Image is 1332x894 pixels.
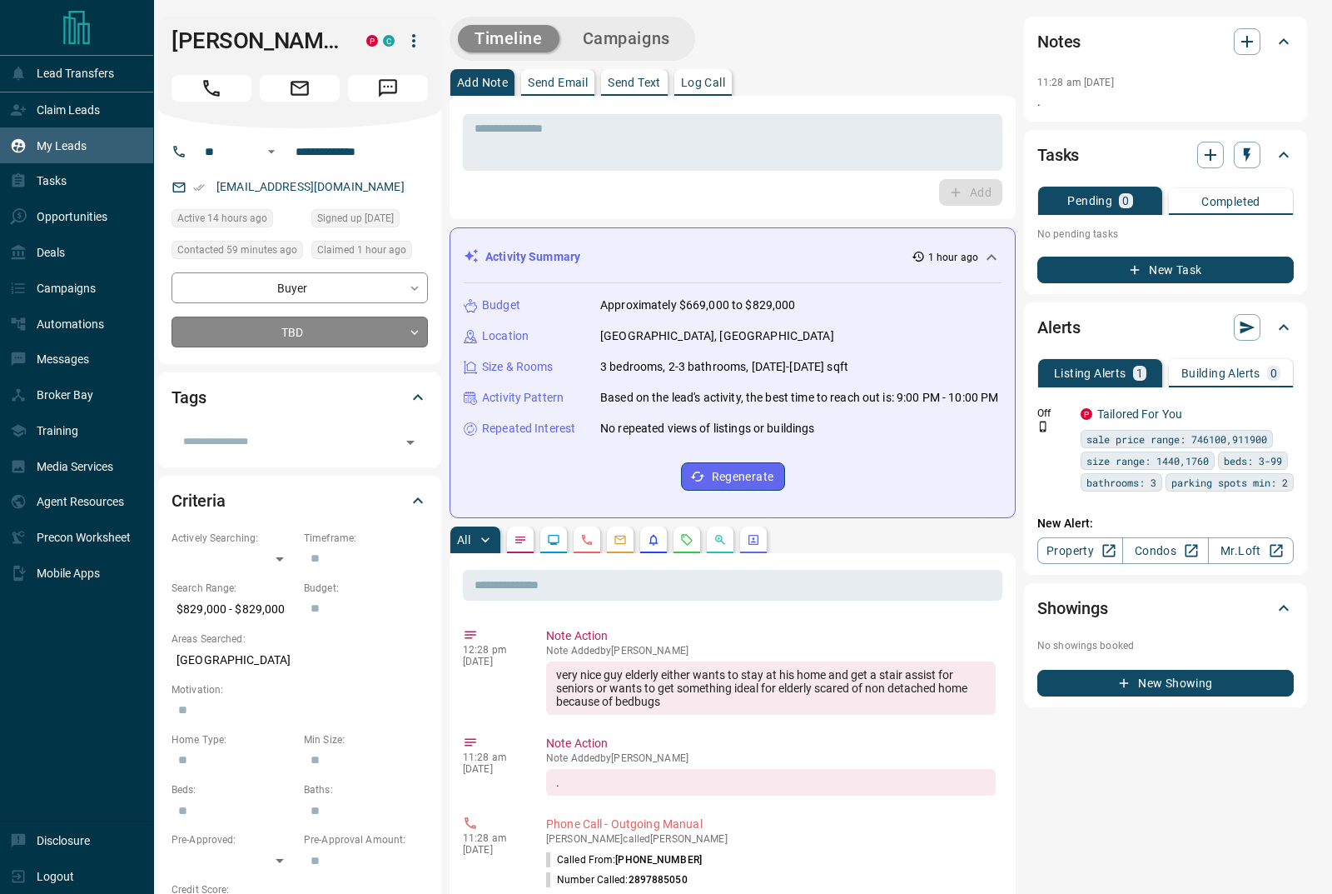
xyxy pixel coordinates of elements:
svg: Listing Alerts [647,533,660,547]
div: Criteria [171,481,428,521]
p: 11:28 am [DATE] [1037,77,1114,88]
p: Pre-Approved: [171,832,296,847]
p: Listing Alerts [1054,367,1126,379]
p: [DATE] [463,844,521,856]
span: parking spots min: 2 [1171,474,1288,491]
svg: Push Notification Only [1037,421,1049,432]
button: New Task [1037,257,1294,283]
p: 1 [1136,367,1143,379]
svg: Lead Browsing Activity [547,533,560,547]
svg: Notes [514,533,527,547]
button: Open [261,142,281,162]
span: Signed up [DATE] [317,210,394,227]
p: 0 [1270,367,1277,379]
p: No repeated views of listings or buildings [600,420,815,437]
p: [GEOGRAPHIC_DATA], [GEOGRAPHIC_DATA] [600,327,834,345]
p: Budget [482,297,520,314]
a: Tailored For You [1097,407,1182,421]
button: New Showing [1037,670,1294,697]
p: 11:28 am [463,832,521,844]
div: Activity Summary1 hour ago [464,242,1001,272]
svg: Requests [680,533,693,547]
p: Activity Summary [485,248,580,266]
div: TBD [171,317,428,347]
p: Beds: [171,782,296,797]
p: Pending [1067,195,1112,207]
div: Notes [1037,22,1294,62]
p: [DATE] [463,763,521,775]
p: Based on the lead's activity, the best time to reach out is: 9:00 PM - 10:00 PM [600,389,998,407]
p: No pending tasks [1037,222,1294,247]
p: Areas Searched: [171,632,428,647]
a: Condos [1122,537,1208,564]
span: 2897885050 [629,874,688,886]
p: Number Called: [546,872,688,887]
button: Timeline [458,25,559,52]
div: Tasks [1037,135,1294,175]
div: Thu Sep 11 2025 [171,209,303,232]
svg: Email Verified [193,182,205,193]
p: Completed [1201,196,1260,207]
h2: Tags [171,384,206,411]
p: Search Range: [171,581,296,596]
span: Message [348,75,428,102]
p: Add Note [457,77,508,88]
div: Sat Aug 02 2025 [311,209,428,232]
p: 1 hour ago [928,250,978,265]
svg: Opportunities [713,533,727,547]
span: Claimed 1 hour ago [317,242,406,258]
p: . [1037,93,1294,111]
span: sale price range: 746100,911900 [1086,431,1267,447]
p: Note Action [546,735,996,752]
p: [DATE] [463,656,521,667]
span: bathrooms: 3 [1086,474,1156,491]
p: 0 [1122,195,1129,207]
span: Active 14 hours ago [177,210,267,227]
p: Called From: [546,852,702,867]
p: [PERSON_NAME] called [PERSON_NAME] [546,833,996,845]
p: Approximately $669,000 to $829,000 [600,297,795,314]
p: Location [482,327,529,345]
p: Budget: [304,581,428,596]
p: New Alert: [1037,515,1294,532]
button: Regenerate [681,462,785,491]
p: Off [1037,406,1071,421]
p: Min Size: [304,732,428,747]
div: Tags [171,377,428,417]
p: Note Action [546,627,996,645]
p: Pre-Approval Amount: [304,832,428,847]
a: Property [1037,537,1123,564]
svg: Calls [580,533,594,547]
span: beds: 3-99 [1224,452,1282,469]
p: 3 bedrooms, 2-3 bathrooms, [DATE]-[DATE] sqft [600,358,848,376]
p: Size & Rooms [482,358,554,376]
p: No showings booked [1037,638,1294,653]
span: Call [171,75,251,102]
p: 11:28 am [463,752,521,763]
svg: Emails [614,533,627,547]
div: very nice guy elderly either wants to stay at his home and get a stair assist for seniors or want... [546,662,996,715]
p: [GEOGRAPHIC_DATA] [171,647,428,674]
h2: Tasks [1037,142,1079,168]
div: Fri Sep 12 2025 [311,241,428,264]
h2: Criteria [171,487,226,514]
span: Contacted 59 minutes ago [177,242,297,258]
p: Timeframe: [304,531,428,546]
span: [PHONE_NUMBER] [615,854,702,866]
p: Phone Call - Outgoing Manual [546,816,996,833]
p: Actively Searching: [171,531,296,546]
p: Note Added by [PERSON_NAME] [546,645,996,657]
div: Alerts [1037,307,1294,347]
p: Activity Pattern [482,389,564,407]
p: All [457,534,470,546]
svg: Agent Actions [747,533,760,547]
div: condos.ca [383,35,395,47]
p: Home Type: [171,732,296,747]
p: Baths: [304,782,428,797]
p: Send Email [528,77,588,88]
a: Mr.Loft [1208,537,1294,564]
span: Email [260,75,340,102]
p: Building Alerts [1181,367,1260,379]
p: $829,000 - $829,000 [171,596,296,623]
p: Send Text [608,77,661,88]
